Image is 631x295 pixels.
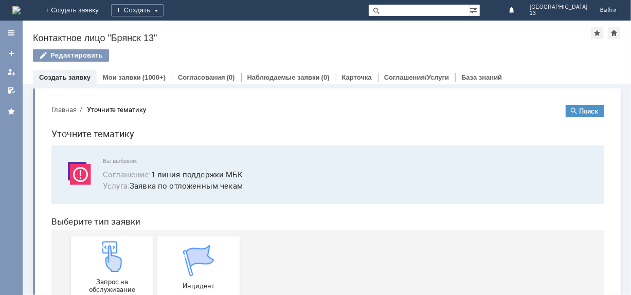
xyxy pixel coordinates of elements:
[60,61,549,68] span: Вы выбрали:
[3,45,20,62] a: Создать заявку
[39,73,91,81] a: Создать заявку
[60,72,200,84] button: Соглашение:1 линия поддержки МБК
[608,27,620,39] div: Сделать домашней страницей
[21,61,51,92] img: svg%3E
[3,82,20,99] a: Мои согласования
[470,5,480,14] span: Расширенный поиск
[142,73,166,81] div: (1000+)
[53,144,84,175] img: get23c147a1b4124cbfa18e19f2abec5e8f
[522,8,561,21] button: Поиск
[178,73,225,81] a: Согласования
[44,9,103,17] div: Уточните тематику
[342,73,372,81] a: Карточка
[31,181,107,197] span: Запрос на обслуживание
[530,10,588,16] span: 13
[247,73,320,81] a: Наблюдаемые заявки
[530,4,588,10] span: [GEOGRAPHIC_DATA]
[12,6,21,14] img: logo
[321,73,330,81] div: (0)
[140,149,171,179] img: get067d4ba7cf7247ad92597448b2db9300
[117,186,193,193] span: Инцидент
[227,73,235,81] div: (0)
[8,30,561,45] h1: Уточните тематику
[28,140,110,201] a: Запрос на обслуживание
[3,64,20,80] a: Мои заявки
[111,4,164,16] div: Создать
[60,83,549,95] span: Заявка по отложенным чекам
[103,73,141,81] a: Мои заявки
[8,120,561,130] header: Выберите тип заявки
[384,73,449,81] a: Соглашения/Услуги
[461,73,502,81] a: База знаний
[591,27,603,39] div: Добавить в избранное
[33,33,591,43] div: Контактное лицо "Брянск 13"
[60,72,108,83] span: Соглашение :
[12,6,21,14] a: Перейти на домашнюю страницу
[60,84,86,94] span: Услуга :
[114,140,196,201] a: Инцидент
[8,8,33,17] button: Главная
